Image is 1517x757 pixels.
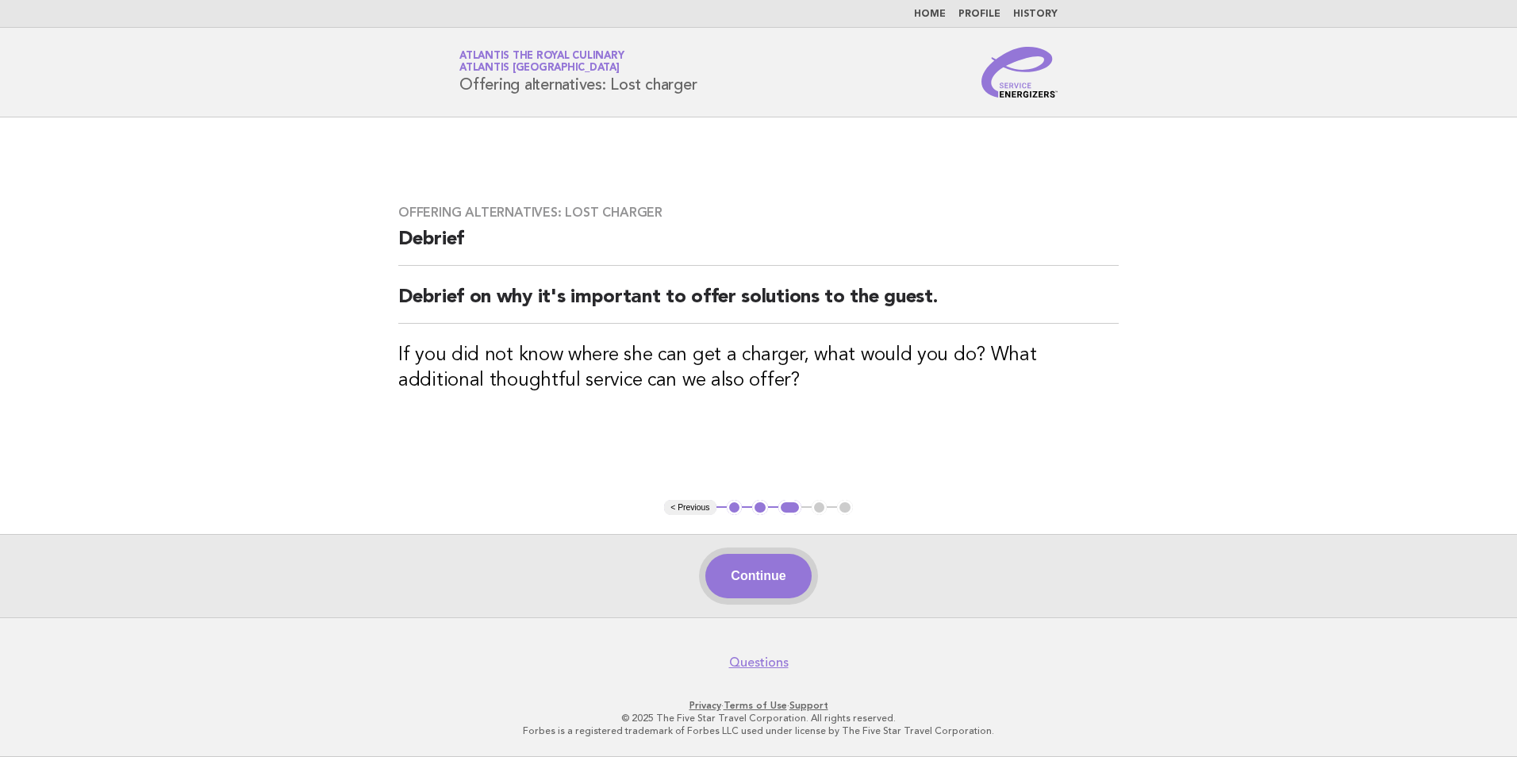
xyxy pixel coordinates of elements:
[778,500,801,516] button: 3
[273,724,1244,737] p: Forbes is a registered trademark of Forbes LLC used under license by The Five Star Travel Corpora...
[705,554,811,598] button: Continue
[398,285,1119,324] h2: Debrief on why it's important to offer solutions to the guest.
[981,47,1058,98] img: Service Energizers
[459,52,697,93] h1: Offering alternatives: Lost charger
[398,343,1119,394] h3: If you did not know where she can get a charger, what would you do? What additional thoughtful se...
[789,700,828,711] a: Support
[729,655,789,671] a: Questions
[459,63,620,74] span: Atlantis [GEOGRAPHIC_DATA]
[664,500,716,516] button: < Previous
[398,227,1119,266] h2: Debrief
[689,700,721,711] a: Privacy
[398,205,1119,221] h3: Offering alternatives: Lost charger
[273,712,1244,724] p: © 2025 The Five Star Travel Corporation. All rights reserved.
[752,500,768,516] button: 2
[1013,10,1058,19] a: History
[724,700,787,711] a: Terms of Use
[727,500,743,516] button: 1
[273,699,1244,712] p: · ·
[914,10,946,19] a: Home
[958,10,1000,19] a: Profile
[459,51,624,73] a: Atlantis the Royal CulinaryAtlantis [GEOGRAPHIC_DATA]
